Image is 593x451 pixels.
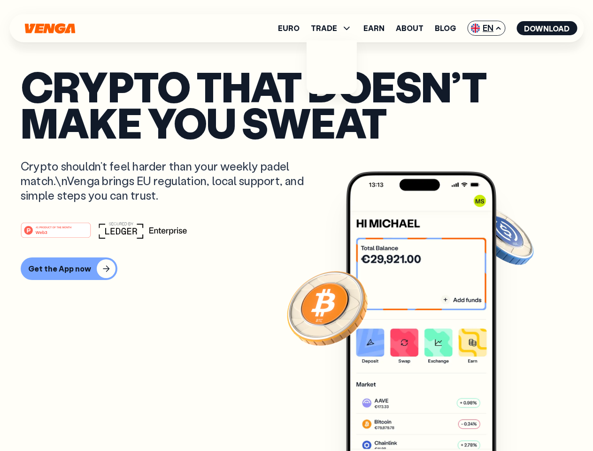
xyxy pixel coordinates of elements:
img: flag-uk [470,23,480,33]
p: Crypto shouldn’t feel harder than your weekly padel match.\nVenga brings EU regulation, local sup... [21,159,317,203]
a: Get the App now [21,257,572,280]
a: Earn [363,24,385,32]
a: About [396,24,424,32]
img: USDC coin [468,202,536,270]
button: Get the App now [21,257,117,280]
tspan: #1 PRODUCT OF THE MONTH [36,225,71,228]
tspan: Web3 [36,229,47,234]
a: #1 PRODUCT OF THE MONTHWeb3 [21,228,91,240]
span: EN [467,21,505,36]
a: Euro [278,24,300,32]
button: Download [516,21,577,35]
p: Crypto that doesn’t make you sweat [21,68,572,140]
a: Blog [435,24,456,32]
span: TRADE [311,24,337,32]
svg: Home [23,23,76,34]
span: TRADE [311,23,352,34]
img: Bitcoin [285,265,370,350]
div: Get the App now [28,264,91,273]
